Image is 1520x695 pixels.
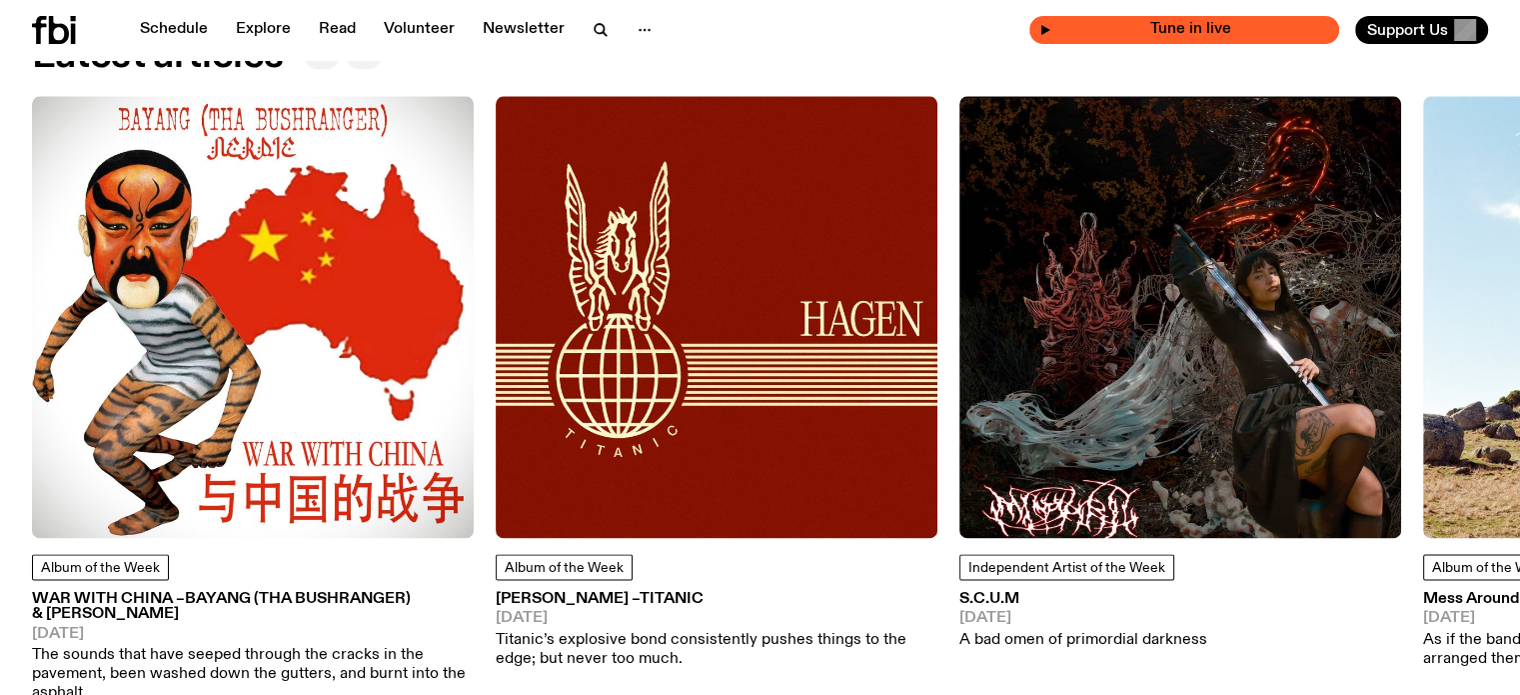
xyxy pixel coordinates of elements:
h3: S.C.U.M [959,592,1207,607]
h3: [PERSON_NAME] – [496,592,937,607]
span: Album of the Week [41,561,160,575]
a: Album of the Week [32,554,169,580]
a: Independent Artist of the Week [959,554,1174,580]
h2: Latest articles [32,38,284,74]
span: [DATE] [32,627,474,642]
span: [DATE] [496,611,937,626]
a: Album of the Week [496,554,633,580]
a: Schedule [128,16,220,44]
span: Support Us [1367,21,1448,39]
button: On AirArvos with [PERSON_NAME]Tune in live [1029,16,1339,44]
a: S.C.U.M[DATE]A bad omen of primordial darkness [959,592,1207,650]
span: Tune in live [1051,22,1329,37]
a: Volunteer [372,16,467,44]
span: [DATE] [959,611,1207,626]
p: Titanic’s explosive bond consistently pushes things to the edge; but never too much. [496,631,937,669]
span: BAYANG (tha Bushranger) & [PERSON_NAME] [32,591,411,622]
button: Support Us [1355,16,1488,44]
a: Read [307,16,368,44]
span: Album of the Week [505,561,624,575]
p: A bad omen of primordial darkness [959,631,1207,650]
a: [PERSON_NAME] –Titanic[DATE]Titanic’s explosive bond consistently pushes things to the edge; but ... [496,592,937,669]
span: Independent Artist of the Week [968,561,1165,575]
h3: WAR WITH CHINA – [32,592,474,622]
a: Explore [224,16,303,44]
span: Titanic [640,591,704,607]
a: Newsletter [471,16,577,44]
